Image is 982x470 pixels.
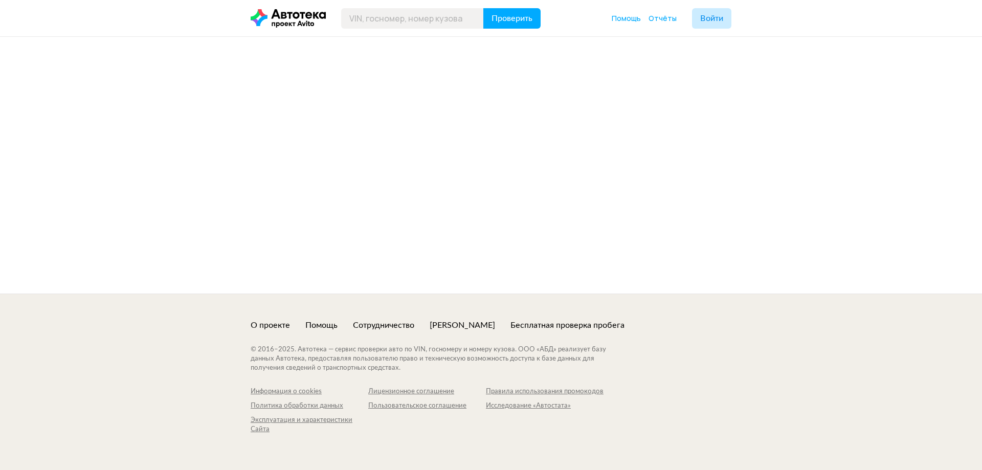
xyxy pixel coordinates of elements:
a: Правила использования промокодов [486,387,604,396]
a: Эксплуатация и характеристики Сайта [251,416,368,434]
a: Исследование «Автостата» [486,401,604,411]
a: Помощь [612,13,641,24]
button: Войти [692,8,731,29]
span: Войти [700,14,723,23]
a: Бесплатная проверка пробега [510,320,624,331]
span: Помощь [612,13,641,23]
a: О проекте [251,320,290,331]
button: Проверить [483,8,541,29]
a: Сотрудничество [353,320,414,331]
a: Помощь [305,320,338,331]
a: Информация о cookies [251,387,368,396]
a: [PERSON_NAME] [430,320,495,331]
input: VIN, госномер, номер кузова [341,8,484,29]
a: Отчёты [649,13,677,24]
span: Проверить [492,14,532,23]
a: Лицензионное соглашение [368,387,486,396]
a: Политика обработки данных [251,401,368,411]
a: Пользовательское соглашение [368,401,486,411]
span: Отчёты [649,13,677,23]
div: © 2016– 2025 . Автотека — сервис проверки авто по VIN, госномеру и номеру кузова. ООО «АБД» реали... [251,345,627,373]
